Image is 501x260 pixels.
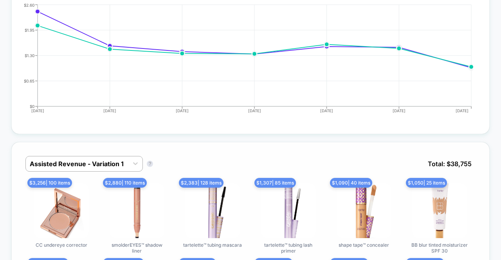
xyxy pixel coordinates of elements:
tspan: $2.60 [24,2,34,7]
img: shape tape™ concealer [337,183,391,238]
img: BB blur tinted moisturizer SPF 30 [412,183,467,238]
tspan: $0.65 [24,78,34,83]
tspan: $0 [30,104,34,108]
span: smolderEYES™ shadow liner [108,242,166,254]
tspan: $1.95 [25,27,34,32]
tspan: [DATE] [176,108,189,113]
span: tartelette™ tubing mascara [183,242,242,248]
span: $ 1,090 | 40 items [330,178,372,188]
tspan: [DATE] [456,108,469,113]
span: $ 3,256 | 100 items [27,178,72,188]
span: $ 1,050 | 25 items [406,178,447,188]
button: ? [147,161,153,167]
span: BB blur tinted moisturizer SPF 30 [410,242,469,254]
span: shape tape™ concealer [339,242,389,248]
div: PER_SESSION_VALUE [18,3,468,120]
tspan: [DATE] [103,108,116,113]
tspan: [DATE] [31,108,44,113]
img: CC undereye corrector [34,183,89,238]
img: tartelette™ tubing mascara [185,183,240,238]
tspan: [DATE] [393,108,405,113]
img: smolderEYES™ shadow liner [110,183,164,238]
span: $ 2,880 | 110 items [103,178,147,188]
span: $ 2,383 | 128 items [179,178,223,188]
span: CC undereye corrector [36,242,87,248]
tspan: [DATE] [320,108,333,113]
span: tartelette™ tubing lash primer [259,242,318,254]
span: $ 1,307 | 85 items [254,178,296,188]
span: Total: $ 38,755 [424,156,476,172]
img: tartelette™ tubing lash primer [261,183,316,238]
tspan: [DATE] [248,108,261,113]
tspan: $1.30 [25,53,34,57]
